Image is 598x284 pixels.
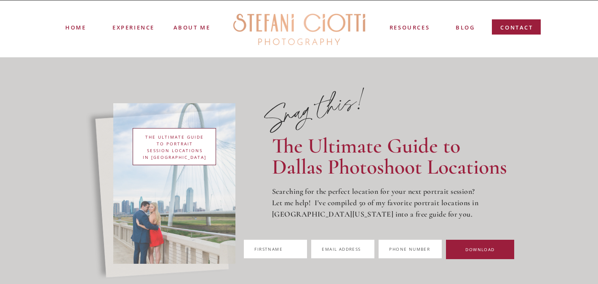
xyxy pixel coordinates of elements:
a: Home [65,23,85,31]
span: Email addre [322,246,355,252]
h2: The Ultimate Guide to Dallas Photoshoot Locations [272,135,517,181]
a: ABOUT ME [173,23,211,31]
span: DOWNLOAD [465,246,494,252]
a: contact [500,23,533,35]
a: blog [456,23,475,33]
span: First [254,246,268,252]
a: experience [112,23,154,30]
span: ss [355,246,361,252]
a: resources [389,23,430,33]
span: name [268,246,283,252]
h3: THE ULTIMATE GUIDE TO PORTRAIT SESSION LOCATIONS IN [GEOGRAPHIC_DATA] [142,134,207,160]
span: umber [413,246,430,252]
span: Phone N [389,246,413,252]
p: Snag this! [249,85,371,140]
button: DOWNLOAD [446,240,514,259]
